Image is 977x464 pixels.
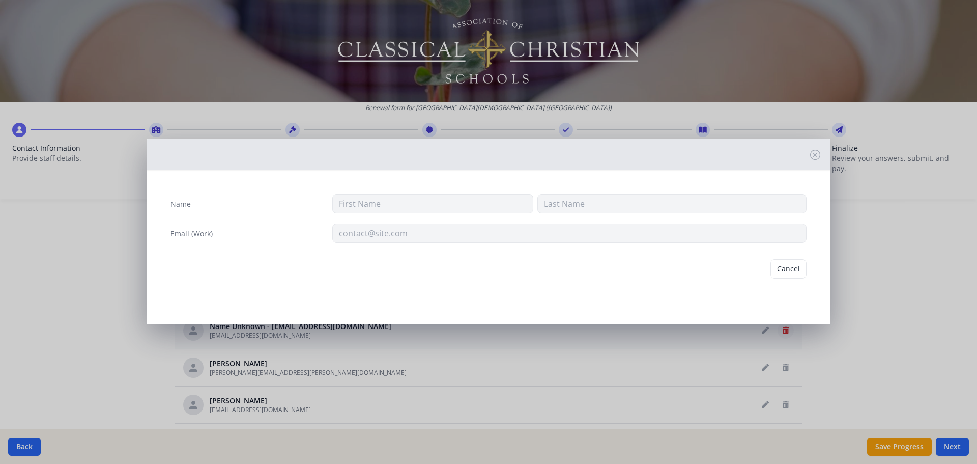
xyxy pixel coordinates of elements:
[170,229,213,239] label: Email (Work)
[537,194,807,213] input: Last Name
[770,259,807,279] button: Cancel
[170,199,191,209] label: Name
[332,194,533,213] input: First Name
[332,224,807,243] input: contact@site.com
